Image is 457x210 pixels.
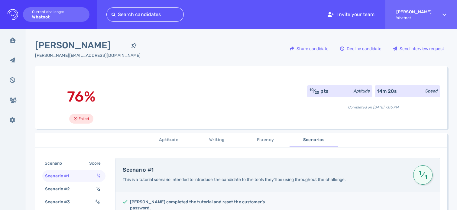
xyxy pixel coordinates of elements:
[287,41,332,56] button: Share candidate
[418,172,422,173] sup: 1
[44,198,77,206] div: Scenario #3
[123,177,346,182] span: This is a tutorial scenario intended to introduce the candidate to the tools they’ll be using thr...
[315,90,319,95] sub: 20
[35,52,141,59] div: Click to copy the email address
[44,172,76,180] div: Scenario #1
[310,88,329,95] div: ⁄ pts
[97,173,98,177] sup: 1
[123,167,406,173] h4: Scenario #1
[337,41,385,56] button: Decline candidate
[245,136,286,144] span: Fluency
[99,175,100,179] sub: 1
[423,176,428,178] sub: 1
[390,41,447,56] button: Send interview request
[310,88,314,92] sup: 10
[67,88,95,105] span: 76%
[337,42,384,56] div: Decline candidate
[307,100,440,110] div: Completed on [DATE] 7:06 PM
[98,201,100,205] sub: 8
[293,136,334,144] span: Scenarios
[418,170,428,180] span: ⁄
[35,39,127,52] span: [PERSON_NAME]
[96,186,98,190] sup: 1
[390,42,447,56] div: Send interview request
[354,88,370,94] div: Aptitude
[377,88,397,95] div: 14m 20s
[96,199,100,205] span: ⁄
[396,9,432,15] strong: [PERSON_NAME]
[96,186,100,192] span: ⁄
[79,115,89,122] span: Failed
[148,136,189,144] span: Aptitude
[396,16,432,20] span: Whatnot
[196,136,238,144] span: Writing
[44,185,77,193] div: Scenario #2
[96,199,98,203] sup: 5
[425,88,438,94] div: Speed
[44,159,69,168] div: Scenario
[98,188,100,192] sub: 4
[88,159,104,168] div: Score
[97,173,100,179] span: ⁄
[287,42,332,56] div: Share candidate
